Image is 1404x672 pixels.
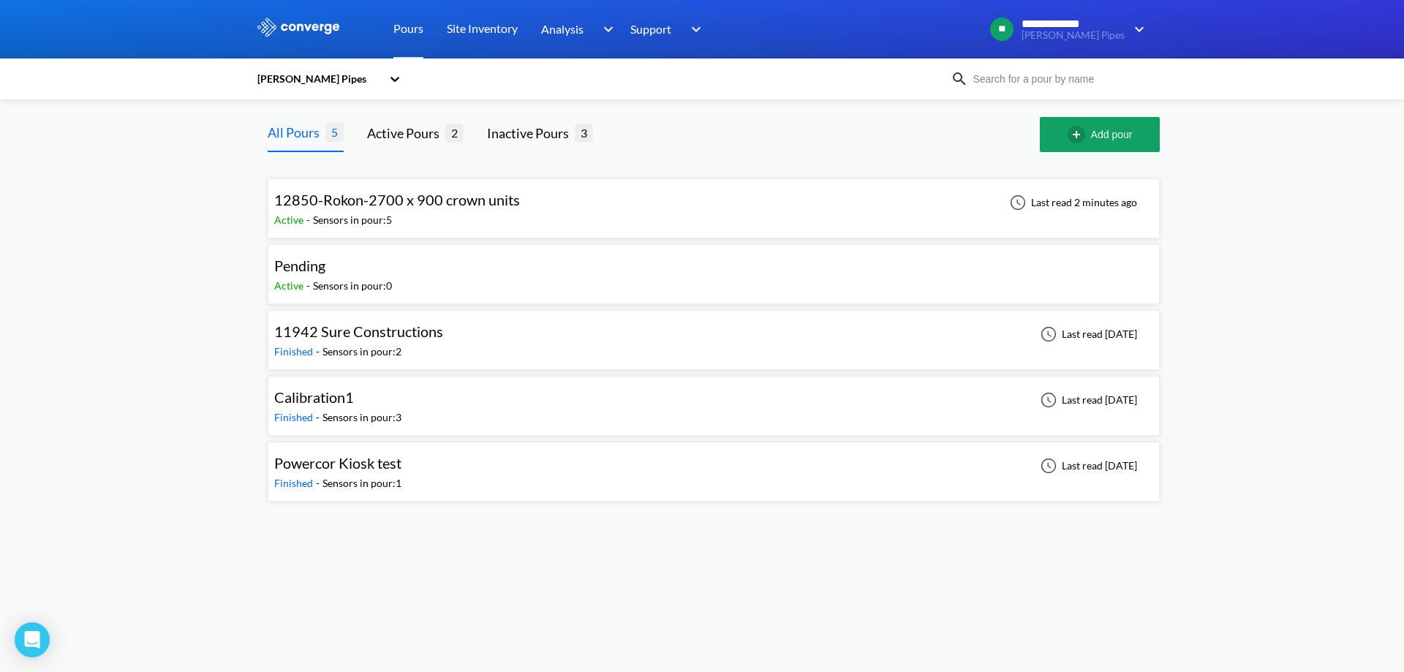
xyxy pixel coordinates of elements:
[256,18,341,37] img: logo_ewhite.svg
[968,71,1145,87] input: Search for a pour by name
[268,327,1160,339] a: 11942 Sure ConstructionsFinished-Sensors in pour:2Last read [DATE]
[322,475,401,491] div: Sensors in pour: 1
[274,214,306,226] span: Active
[1068,126,1091,143] img: add-circle-outline.svg
[313,212,392,228] div: Sensors in pour: 5
[15,622,50,657] div: Open Intercom Messenger
[274,279,306,292] span: Active
[274,454,401,472] span: Powercor Kiosk test
[274,477,316,489] span: Finished
[1033,391,1141,409] div: Last read [DATE]
[316,345,322,358] span: -
[541,20,584,38] span: Analysis
[1022,30,1125,41] span: [PERSON_NAME] Pipes
[274,322,443,340] span: 11942 Sure Constructions
[322,409,401,426] div: Sensors in pour: 3
[274,345,316,358] span: Finished
[274,257,325,274] span: Pending
[1040,117,1160,152] button: Add pour
[313,278,392,294] div: Sensors in pour: 0
[322,344,401,360] div: Sensors in pour: 2
[445,124,464,142] span: 2
[306,279,313,292] span: -
[268,122,325,143] div: All Pours
[268,195,1160,208] a: 12850-Rokon-2700 x 900 crown unitsActive-Sensors in pour:5Last read 2 minutes ago
[630,20,671,38] span: Support
[367,123,445,143] div: Active Pours
[682,20,705,38] img: downArrow.svg
[1125,20,1148,38] img: downArrow.svg
[316,477,322,489] span: -
[316,411,322,423] span: -
[274,191,520,208] span: 12850-Rokon-2700 x 900 crown units
[1033,457,1141,475] div: Last read [DATE]
[274,411,316,423] span: Finished
[306,214,313,226] span: -
[268,393,1160,405] a: Calibration1Finished-Sensors in pour:3Last read [DATE]
[256,71,382,87] div: [PERSON_NAME] Pipes
[1033,325,1141,343] div: Last read [DATE]
[274,388,354,406] span: Calibration1
[325,123,344,141] span: 5
[487,123,575,143] div: Inactive Pours
[594,20,617,38] img: downArrow.svg
[268,261,1160,273] a: PendingActive-Sensors in pour:0
[1002,194,1141,211] div: Last read 2 minutes ago
[268,458,1160,471] a: Powercor Kiosk testFinished-Sensors in pour:1Last read [DATE]
[575,124,593,142] span: 3
[951,70,968,88] img: icon-search.svg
